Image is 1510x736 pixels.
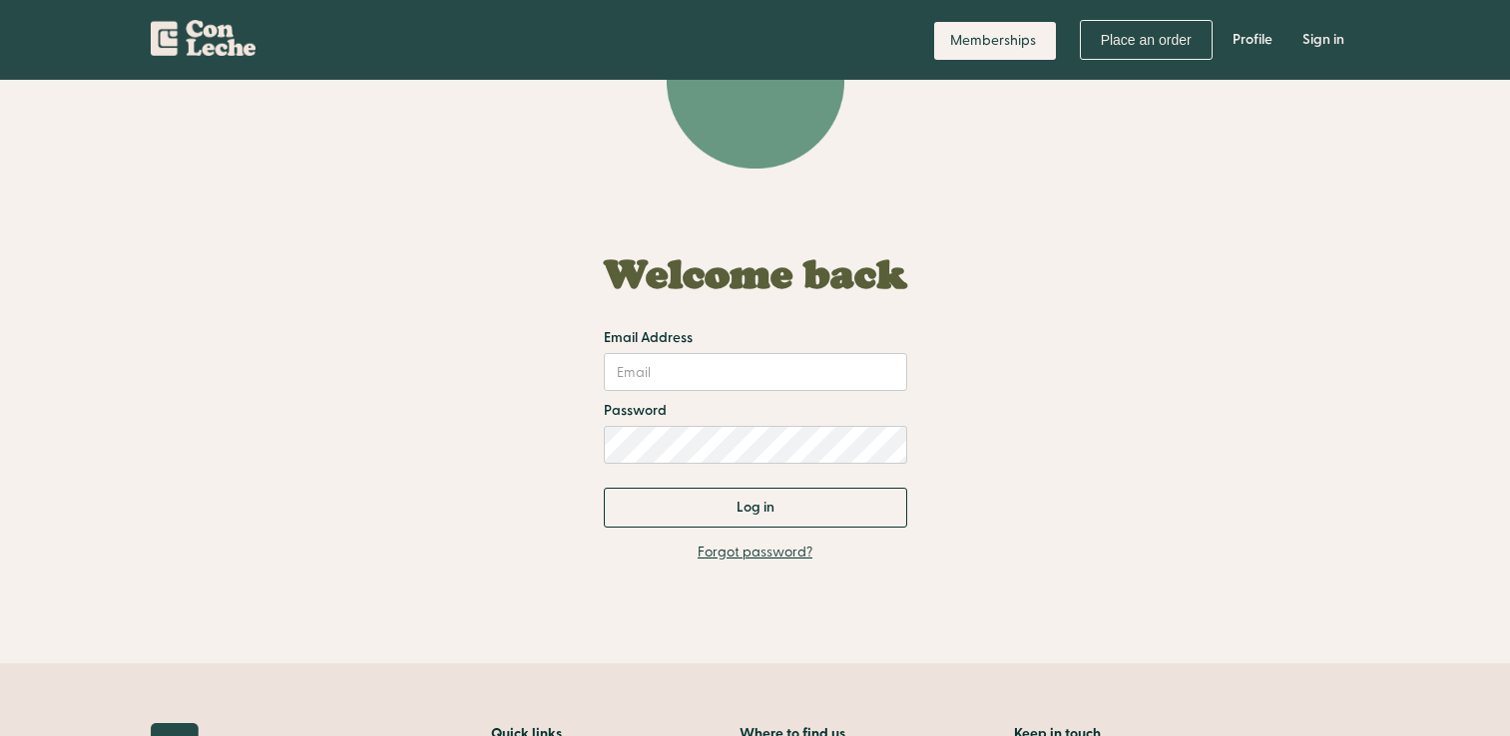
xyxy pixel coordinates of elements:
[604,252,907,296] h1: Welcome back
[1080,20,1213,60] a: Place an order
[151,10,255,64] a: home
[604,232,907,528] form: Email Form
[1218,10,1287,70] a: Profile
[604,328,693,348] label: Email Address
[698,543,812,562] a: Forgot password?
[604,488,907,528] input: Log in
[1287,10,1359,70] a: Sign in
[934,22,1056,60] a: Memberships
[604,353,907,391] input: Email
[604,401,667,421] label: Password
